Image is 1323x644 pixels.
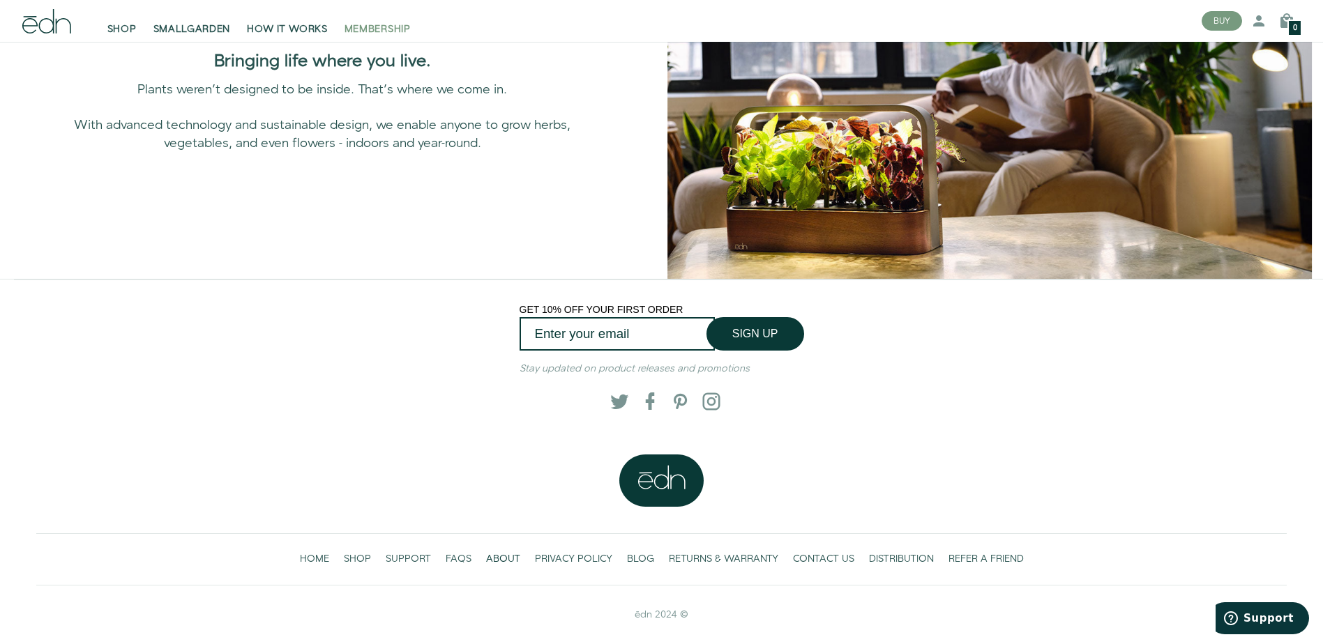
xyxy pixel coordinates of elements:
iframe: Opens a widget where you can find more information [1216,602,1309,637]
span: DISTRIBUTION [869,552,934,566]
span: RETURNS & WARRANTY [669,552,778,566]
a: REFER A FRIEND [941,545,1031,574]
span: ēdn 2024 © [635,608,688,622]
button: BUY [1202,11,1242,31]
span: SUPPORT [386,552,431,566]
a: ABOUT [478,545,527,574]
span: SMALLGARDEN [153,22,231,36]
a: HOW IT WORKS [239,6,335,36]
a: FAQS [438,545,478,574]
em: Stay updated on product releases and promotions [520,362,750,376]
span: ABOUT [486,552,520,566]
a: PRIVACY POLICY [527,545,619,574]
span: GET 10% OFF YOUR FIRST ORDER [520,304,683,315]
a: BLOG [619,545,661,574]
span: HOW IT WORKS [247,22,327,36]
span: SHOP [107,22,137,36]
span: REFER A FRIEND [948,552,1024,566]
span: FAQS [446,552,471,566]
span: BLOG [627,552,654,566]
span: SHOP [344,552,371,566]
a: SMALLGARDEN [145,6,239,36]
a: SHOP [336,545,378,574]
span: CONTACT US [793,552,854,566]
a: SHOP [99,6,145,36]
span: MEMBERSHIP [345,22,411,36]
b: Bringing life where you live. [214,49,431,73]
span: 0 [1293,24,1297,32]
input: Enter your email [520,317,715,350]
button: SIGN UP [706,317,804,351]
a: RETURNS & WARRANTY [661,545,785,574]
a: DISTRIBUTION [861,545,941,574]
a: HOME [292,545,336,574]
span: PRIVACY POLICY [535,552,612,566]
span: HOME [300,552,329,566]
a: CONTACT US [785,545,861,574]
a: SUPPORT [378,545,438,574]
a: MEMBERSHIP [336,6,419,36]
